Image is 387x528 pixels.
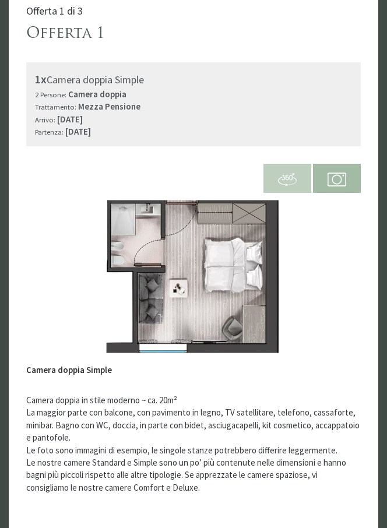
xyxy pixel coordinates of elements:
[35,71,352,88] div: Camera doppia Simple
[65,126,91,137] b: [DATE]
[328,170,346,189] img: camera.svg
[35,115,55,124] small: Arrivo:
[26,360,361,376] div: Camera doppia Simple
[26,4,83,17] span: Offerta 1 di 3
[278,170,297,189] img: 360-grad.svg
[9,31,160,64] div: Buon giorno, come possiamo aiutarla?
[148,9,187,27] div: [DATE]
[68,89,126,100] b: Camera doppia
[26,23,105,45] div: Offerta 1
[78,101,140,112] b: Mezza Pensione
[328,262,340,291] button: Next
[35,127,64,136] small: Partenza:
[35,102,76,111] small: Trattamento:
[35,72,47,86] b: 1x
[35,90,66,99] small: 2 Persone:
[271,307,335,328] button: Invia
[26,394,361,494] p: Camera doppia in stile moderno ~ ca. 20m² La maggior parte con balcone, con pavimento in legno, T...
[17,33,154,42] div: Montis – Active Nature Spa
[26,193,361,360] img: image
[47,262,59,291] button: Previous
[57,114,83,125] b: [DATE]
[17,54,154,62] small: 11:21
